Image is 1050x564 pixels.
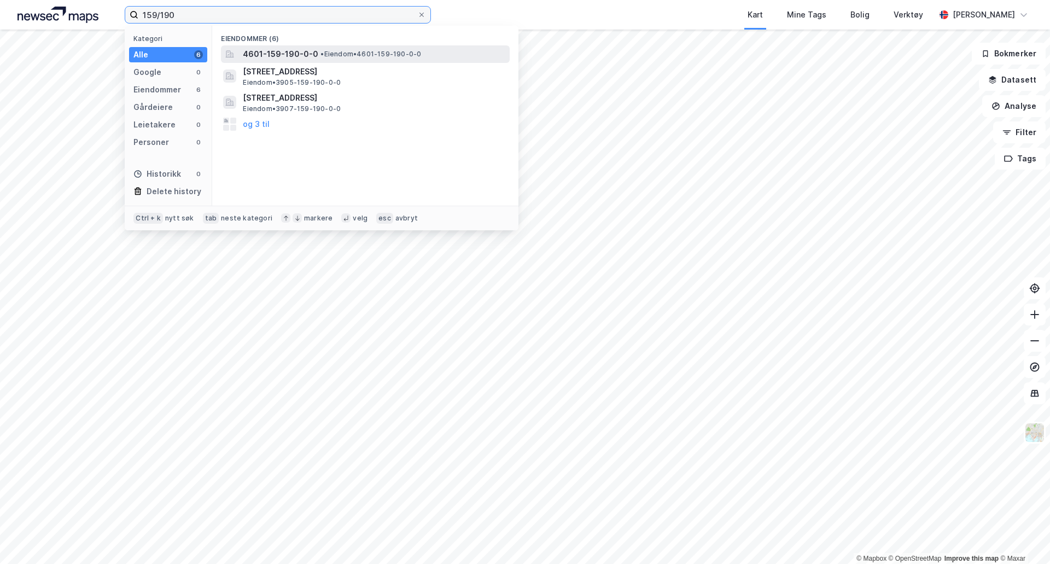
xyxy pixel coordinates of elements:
div: Personer [133,136,169,149]
a: Mapbox [856,555,886,562]
div: Bolig [850,8,870,21]
span: 4601-159-190-0-0 [243,48,318,61]
div: nytt søk [165,214,194,223]
div: 0 [194,138,203,147]
div: Alle [133,48,148,61]
div: Mine Tags [787,8,826,21]
span: Eiendom • 3907-159-190-0-0 [243,104,341,113]
img: Z [1024,422,1045,443]
div: Delete history [147,185,201,198]
span: [STREET_ADDRESS] [243,91,505,104]
div: 0 [194,120,203,129]
button: Bokmerker [972,43,1046,65]
div: Ctrl + k [133,213,163,224]
button: Filter [993,121,1046,143]
button: og 3 til [243,118,270,131]
a: Improve this map [944,555,999,562]
div: avbryt [395,214,418,223]
div: tab [203,213,219,224]
div: neste kategori [221,214,272,223]
span: Eiendom • 3905-159-190-0-0 [243,78,341,87]
button: Datasett [979,69,1046,91]
iframe: Chat Widget [995,511,1050,564]
span: • [320,50,324,58]
div: 0 [194,68,203,77]
div: [PERSON_NAME] [953,8,1015,21]
img: logo.a4113a55bc3d86da70a041830d287a7e.svg [17,7,98,23]
div: Kart [748,8,763,21]
div: Google [133,66,161,79]
input: Søk på adresse, matrikkel, gårdeiere, leietakere eller personer [138,7,417,23]
div: markere [304,214,332,223]
div: Gårdeiere [133,101,173,114]
button: Analyse [982,95,1046,117]
div: Kontrollprogram for chat [995,511,1050,564]
div: 6 [194,85,203,94]
a: OpenStreetMap [889,555,942,562]
div: velg [353,214,367,223]
button: Tags [995,148,1046,170]
div: Leietakere [133,118,176,131]
div: Kategori [133,34,207,43]
span: [STREET_ADDRESS] [243,65,505,78]
div: Historikk [133,167,181,181]
div: esc [376,213,393,224]
div: Verktøy [894,8,923,21]
div: Eiendommer [133,83,181,96]
div: Eiendommer (6) [212,26,518,45]
div: 0 [194,103,203,112]
div: 0 [194,170,203,178]
span: Eiendom • 4601-159-190-0-0 [320,50,421,59]
div: 6 [194,50,203,59]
